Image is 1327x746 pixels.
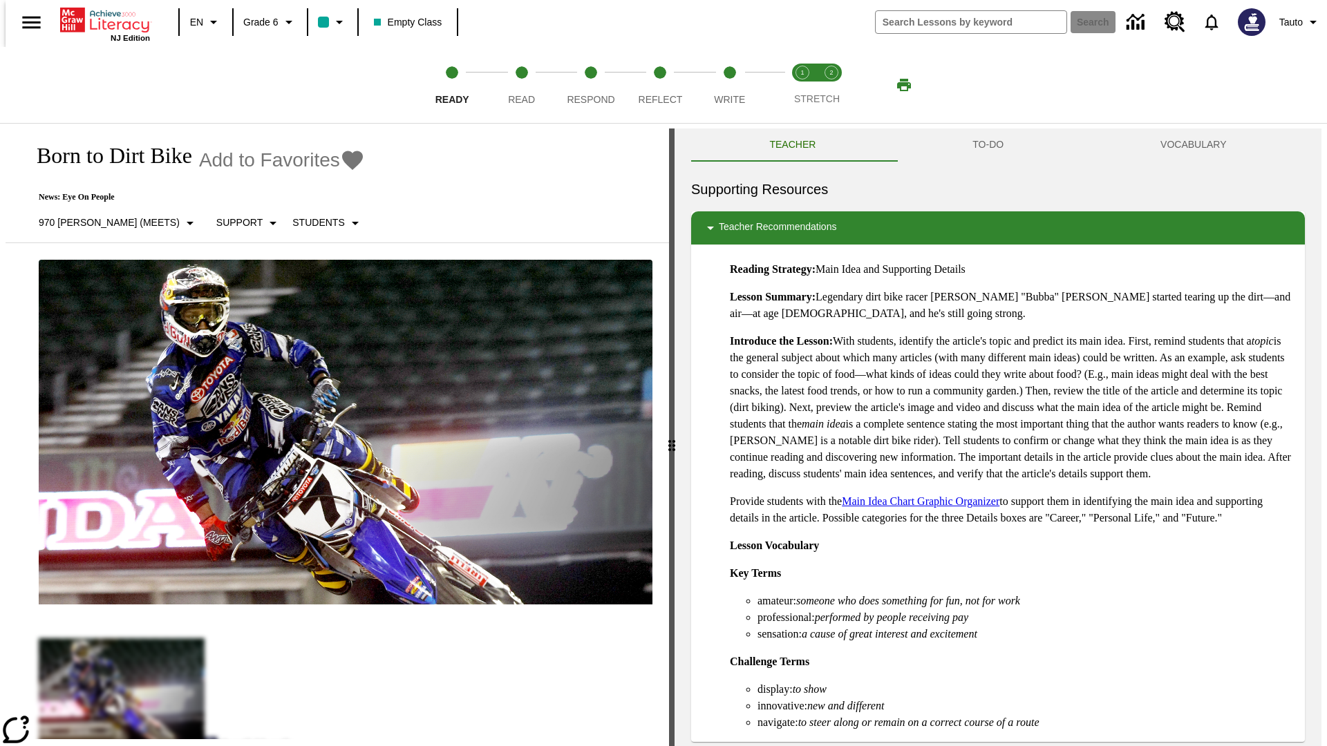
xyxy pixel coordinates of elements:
div: Instructional Panel Tabs [691,128,1305,162]
button: Open side menu [11,2,52,43]
span: Write [714,94,745,105]
p: Students [292,216,344,230]
li: professional: [757,609,1294,626]
button: Grade: Grade 6, Select a grade [238,10,303,35]
button: VOCABULARY [1082,128,1305,162]
button: Language: EN, Select a language [184,10,228,35]
button: TO-DO [894,128,1082,162]
img: Avatar [1238,8,1265,36]
button: Stretch Read step 1 of 2 [782,47,822,123]
button: Reflect step 4 of 5 [620,47,700,123]
span: Read [508,94,535,105]
div: activity [675,128,1321,746]
em: main idea [802,418,846,430]
span: EN [190,15,203,30]
button: Scaffolds, Support [211,211,287,236]
text: 1 [800,69,804,76]
strong: Introduce the Lesson: [730,335,833,347]
li: amateur: [757,593,1294,609]
strong: Lesson Summary: [730,291,816,303]
button: Select Student [287,211,368,236]
div: Press Enter or Spacebar and then press right and left arrow keys to move the slider [669,128,675,746]
button: Stretch Respond step 2 of 2 [811,47,851,123]
button: Select a new avatar [1230,4,1274,40]
div: reading [6,128,669,739]
img: Motocross racer James Stewart flies through the air on his dirt bike. [39,260,652,605]
li: display: [757,681,1294,698]
p: Legendary dirt bike racer [PERSON_NAME] "Bubba" [PERSON_NAME] started tearing up the dirt—and air... [730,289,1294,322]
input: search field [876,11,1066,33]
button: Select Lexile, 970 Lexile (Meets) [33,211,204,236]
button: Add to Favorites - Born to Dirt Bike [199,148,365,172]
text: 2 [829,69,833,76]
button: Respond step 3 of 5 [551,47,631,123]
button: Profile/Settings [1274,10,1327,35]
a: Main Idea Chart Graphic Organizer [842,495,999,507]
h1: Born to Dirt Bike [22,143,192,169]
em: a cause of great interest and excitement [802,628,977,640]
span: NJ Edition [111,34,150,42]
strong: Reading Strategy: [730,263,816,275]
em: new and different [807,700,884,711]
p: Main Idea and Supporting Details [730,261,1294,278]
button: Class color is teal. Change class color [312,10,353,35]
span: Grade 6 [243,15,279,30]
p: Support [216,216,263,230]
button: Ready step 1 of 5 [412,47,492,123]
a: Notifications [1194,4,1230,40]
button: Print [882,73,926,97]
span: Respond [567,94,614,105]
a: Resource Center, Will open in new tab [1156,3,1194,41]
p: Provide students with the to support them in identifying the main idea and supporting details in ... [730,493,1294,526]
button: Teacher [691,128,894,162]
button: Read step 2 of 5 [481,47,561,123]
strong: Key Terms [730,567,781,579]
div: Home [60,5,150,42]
span: Ready [435,94,469,105]
em: someone who does something for fun, not for work [796,595,1020,606]
em: topic [1252,335,1274,347]
button: Write step 5 of 5 [690,47,770,123]
p: News: Eye On People [22,192,369,202]
li: navigate: [757,714,1294,731]
li: sensation: [757,626,1294,642]
span: Empty Class [374,15,442,30]
div: Teacher Recommendations [691,211,1305,245]
p: 970 [PERSON_NAME] (Meets) [39,216,180,230]
em: to steer along or remain on a correct course of a route [798,716,1039,728]
span: Reflect [639,94,683,105]
span: STRETCH [794,93,840,104]
span: Tauto [1279,15,1303,30]
h6: Supporting Resources [691,178,1305,200]
li: innovative: [757,698,1294,714]
strong: Lesson Vocabulary [730,539,819,551]
strong: Challenge Terms [730,656,809,667]
p: Teacher Recommendations [719,220,836,236]
p: With students, identify the article's topic and predict its main idea. First, remind students tha... [730,333,1294,482]
em: performed by people receiving pay [815,611,968,623]
em: to show [793,683,827,695]
a: Data Center [1118,3,1156,41]
span: Add to Favorites [199,149,340,171]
